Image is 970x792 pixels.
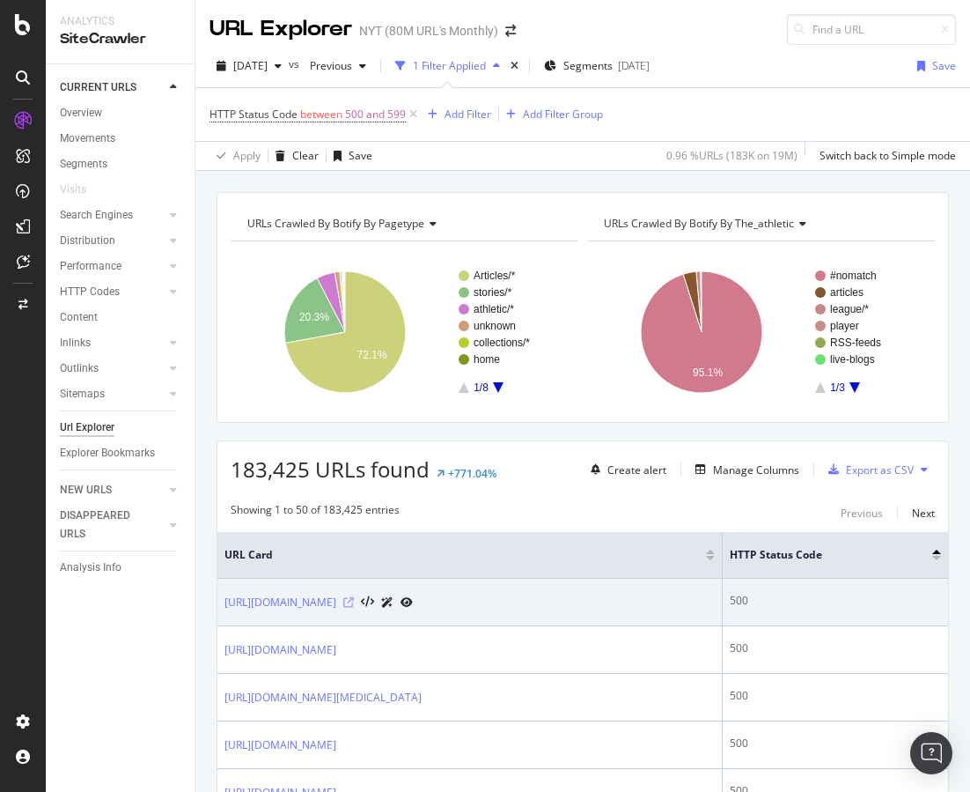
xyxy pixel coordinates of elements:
[233,58,268,73] span: 2025 Sep. 24th
[730,688,941,704] div: 500
[60,78,165,97] a: CURRENT URLS
[666,148,797,163] div: 0.96 % URLs ( 183K on 19M )
[587,255,935,409] svg: A chart.
[224,736,336,754] a: [URL][DOMAIN_NAME]
[231,255,578,409] div: A chart.
[841,502,883,523] button: Previous
[381,593,393,611] a: AI Url Details
[349,148,372,163] div: Save
[303,52,373,80] button: Previous
[60,206,165,225] a: Search Engines
[618,58,650,73] div: [DATE]
[60,130,182,148] a: Movements
[60,257,165,276] a: Performance
[60,385,105,403] div: Sitemaps
[60,283,120,301] div: HTTP Codes
[231,502,400,523] div: Showing 1 to 50 of 183,425 entries
[60,359,165,378] a: Outlinks
[841,506,883,521] div: Previous
[830,286,863,299] text: articles
[209,52,289,80] button: [DATE]
[60,507,165,544] a: DISAPPEARED URLS
[60,181,104,199] a: Visits
[327,142,372,170] button: Save
[60,232,115,250] div: Distribution
[60,283,165,301] a: HTTP Codes
[361,596,374,609] button: View HTML Source
[343,597,354,608] a: Visit Online Page
[60,334,165,352] a: Inlinks
[604,216,794,231] span: URLs Crawled By Botify By the_athletic
[474,353,500,366] text: home
[60,104,102,122] div: Overview
[60,418,114,437] div: Url Explorer
[60,444,182,463] a: Explorer Bookmarks
[730,593,941,609] div: 500
[932,58,956,73] div: Save
[730,736,941,751] div: 500
[60,418,182,437] a: Url Explorer
[300,107,342,122] span: between
[60,155,182,174] a: Segments
[830,337,881,349] text: RSS-feeds
[584,455,666,484] button: Create alert
[209,14,352,44] div: URL Explorer
[60,232,165,250] a: Distribution
[830,270,877,282] text: #nomatch
[910,52,956,80] button: Save
[474,286,512,299] text: stories/*
[60,14,180,29] div: Analytics
[474,381,489,394] text: 1/8
[846,463,914,477] div: Export as CSV
[830,320,859,332] text: player
[421,104,491,125] button: Add Filter
[60,181,86,199] div: Visits
[60,444,155,463] div: Explorer Bookmarks
[388,52,507,80] button: 1 Filter Applied
[268,142,319,170] button: Clear
[830,303,869,315] text: league/*
[60,257,121,276] div: Performance
[730,547,906,563] span: HTTP Status Code
[60,308,182,327] a: Content
[60,559,121,577] div: Analysis Info
[60,359,99,378] div: Outlinks
[209,142,261,170] button: Apply
[474,303,514,315] text: athletic/*
[693,366,723,379] text: 95.1%
[912,502,935,523] button: Next
[400,593,413,611] a: URL Inspection
[231,455,430,484] span: 183,425 URLs found
[413,58,486,73] div: 1 Filter Applied
[233,148,261,163] div: Apply
[830,381,845,394] text: 1/3
[60,206,133,225] div: Search Engines
[60,29,180,49] div: SiteCrawler
[499,104,603,125] button: Add Filter Group
[224,594,336,611] a: [URL][DOMAIN_NAME]
[912,506,935,521] div: Next
[563,58,613,73] span: Segments
[224,641,336,659] a: [URL][DOMAIN_NAME]
[224,689,422,707] a: [URL][DOMAIN_NAME][MEDICAL_DATA]
[224,547,702,563] span: URL Card
[812,142,956,170] button: Switch back to Simple mode
[523,107,603,122] div: Add Filter Group
[289,56,303,71] span: vs
[60,507,149,544] div: DISAPPEARED URLS
[60,104,182,122] a: Overview
[247,216,424,231] span: URLs Crawled By Botify By pagetype
[60,78,136,97] div: CURRENT URLS
[345,102,406,127] span: 500 and 599
[688,459,799,480] button: Manage Columns
[505,25,516,37] div: arrow-right-arrow-left
[474,270,516,282] text: Articles/*
[445,107,491,122] div: Add Filter
[730,640,941,656] div: 500
[600,210,919,238] h4: URLs Crawled By Botify By the_athletic
[713,463,799,477] div: Manage Columns
[303,58,352,73] span: Previous
[448,466,496,481] div: +771.04%
[507,57,522,75] div: times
